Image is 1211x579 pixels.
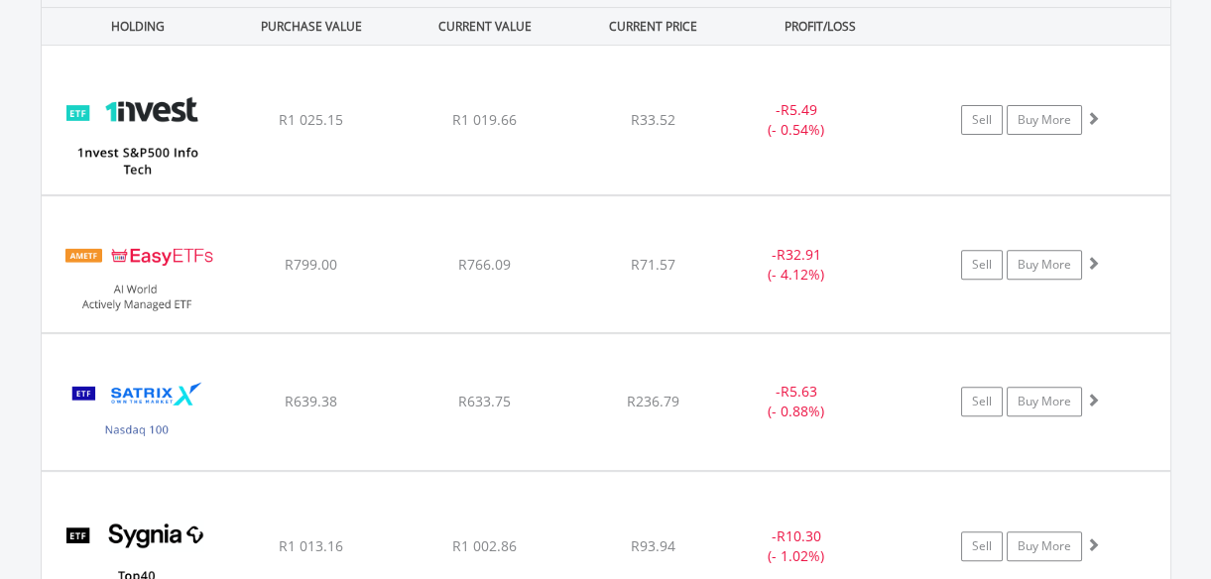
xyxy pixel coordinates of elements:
[458,392,511,410] span: R633.75
[573,8,731,45] div: CURRENT PRICE
[781,100,817,119] span: R5.49
[722,382,872,421] div: - (- 0.88%)
[722,100,872,140] div: - (- 0.54%)
[52,359,222,465] img: TFSA.STXNDQ.png
[452,536,517,555] span: R1 002.86
[722,526,872,566] div: - (- 1.02%)
[1007,531,1082,561] a: Buy More
[227,8,397,45] div: PURCHASE VALUE
[777,245,821,264] span: R32.91
[279,110,343,129] span: R1 025.15
[52,221,222,327] img: TFSA.EASYAI.png
[627,392,679,410] span: R236.79
[1007,250,1082,280] a: Buy More
[781,382,817,401] span: R5.63
[631,536,675,555] span: R93.94
[631,110,675,129] span: R33.52
[43,8,223,45] div: HOLDING
[777,526,821,545] span: R10.30
[52,70,222,189] img: TFSA.ETF5IT.png
[279,536,343,555] span: R1 013.16
[452,110,517,129] span: R1 019.66
[401,8,570,45] div: CURRENT VALUE
[285,392,337,410] span: R639.38
[961,531,1003,561] a: Sell
[961,387,1003,416] a: Sell
[722,245,872,285] div: - (- 4.12%)
[458,255,511,274] span: R766.09
[631,255,675,274] span: R71.57
[285,255,337,274] span: R799.00
[1007,105,1082,135] a: Buy More
[736,8,906,45] div: PROFIT/LOSS
[1007,387,1082,416] a: Buy More
[961,250,1003,280] a: Sell
[961,105,1003,135] a: Sell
